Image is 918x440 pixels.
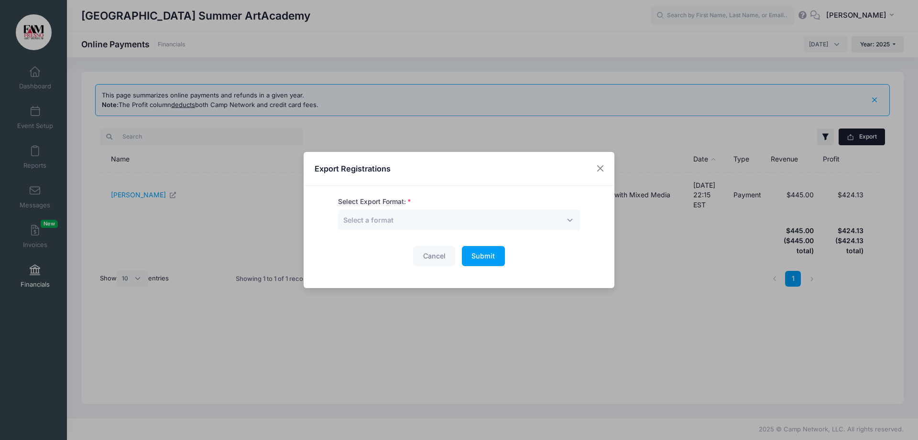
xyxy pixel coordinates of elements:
[592,160,609,177] button: Close
[338,210,580,230] span: Select a format
[462,246,505,267] button: Submit
[315,163,391,174] h4: Export Registrations
[338,197,411,207] label: Select Export Format:
[343,216,393,224] span: Select a format
[413,246,455,267] button: Cancel
[471,252,495,260] span: Submit
[343,215,393,225] span: Select a format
